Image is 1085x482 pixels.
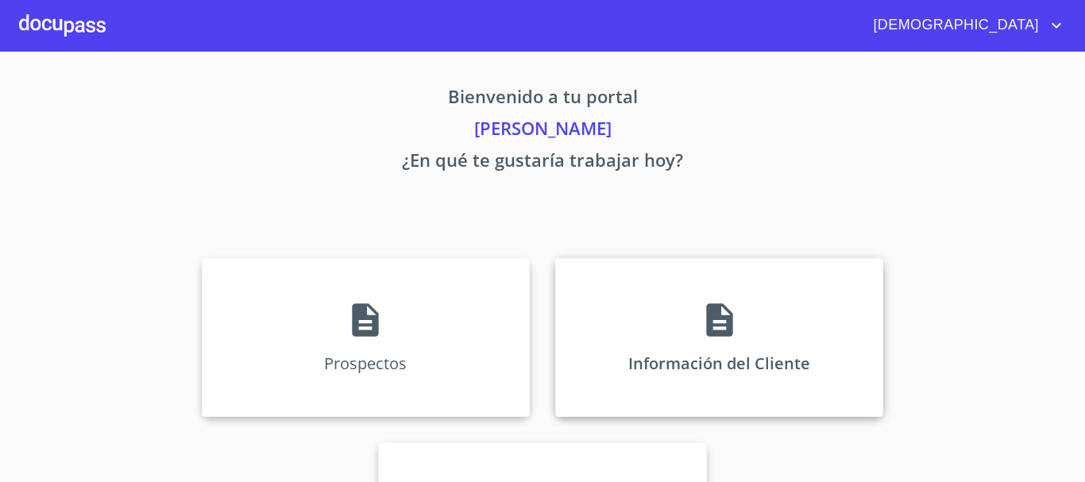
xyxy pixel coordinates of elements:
span: [DEMOGRAPHIC_DATA] [861,13,1047,38]
p: ¿En qué te gustaría trabajar hoy? [53,147,1032,179]
p: Bienvenido a tu portal [53,83,1032,115]
p: Información del Cliente [628,353,810,374]
button: account of current user [861,13,1066,38]
p: [PERSON_NAME] [53,115,1032,147]
p: Prospectos [324,353,407,374]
